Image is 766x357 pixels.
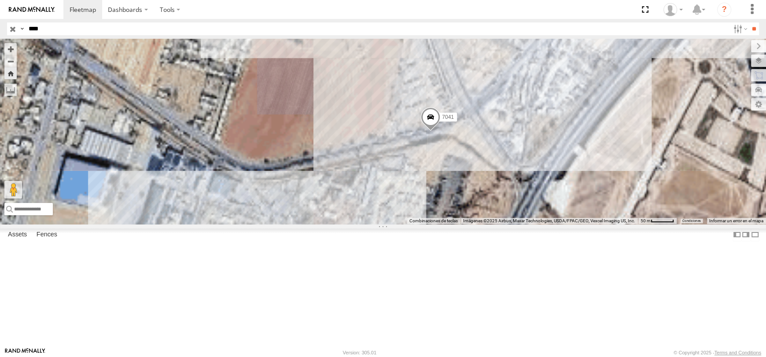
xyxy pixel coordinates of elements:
label: Dock Summary Table to the Left [733,228,741,241]
label: Map Settings [751,98,766,110]
a: Terms and Conditions [714,350,761,355]
button: Combinaciones de teclas [409,218,458,224]
a: Informar un error en el mapa [709,218,763,223]
span: 7041 [442,114,454,121]
label: Search Query [18,22,26,35]
button: Escala del mapa: 50 m por 49 píxeles [638,218,677,224]
span: Imágenes ©2025 Airbus, Maxar Technologies, USDA/FPAC/GEO, Vexcel Imaging US, Inc. [463,218,635,223]
label: Assets [4,229,31,241]
i: ? [717,3,731,17]
button: Zoom out [4,55,17,67]
a: Condiciones [682,219,701,222]
label: Measure [4,84,17,96]
div: Version: 305.01 [343,350,376,355]
span: 50 m [641,218,651,223]
img: rand-logo.svg [9,7,55,13]
a: Visit our Website [5,348,45,357]
label: Dock Summary Table to the Right [741,228,750,241]
button: Zoom in [4,43,17,55]
label: Fences [32,229,62,241]
button: Arrastra el hombrecito naranja al mapa para abrir Street View [4,181,22,199]
div: Omar Miranda [660,3,686,16]
button: Zoom Home [4,67,17,79]
label: Hide Summary Table [751,228,759,241]
label: Search Filter Options [730,22,749,35]
div: © Copyright 2025 - [674,350,761,355]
